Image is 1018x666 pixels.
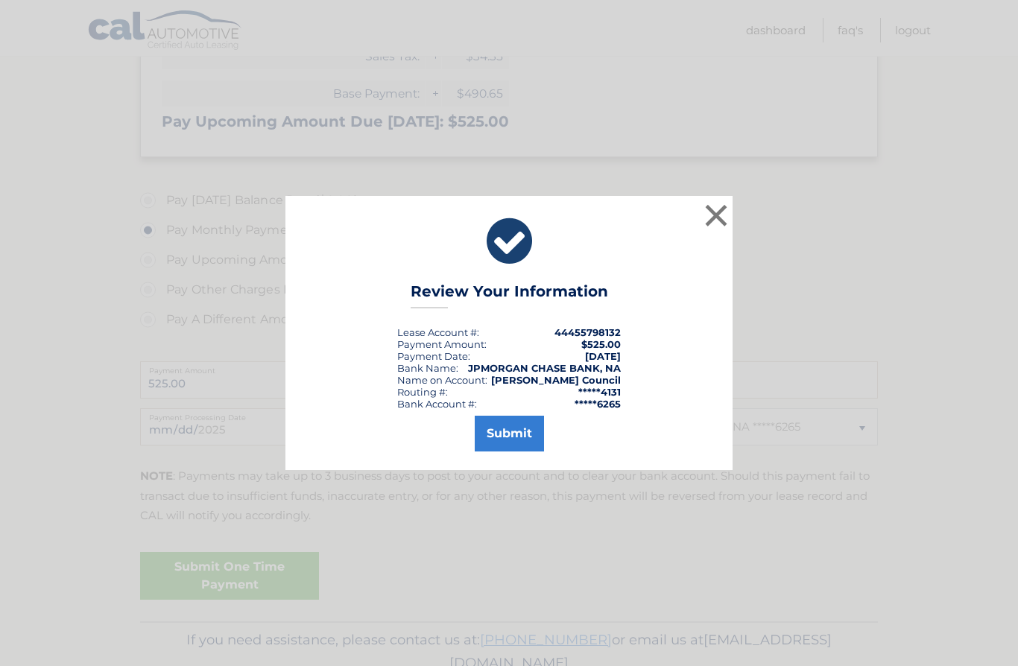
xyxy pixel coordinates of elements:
div: Routing #: [397,386,448,398]
div: Bank Name: [397,362,458,374]
button: × [701,200,731,230]
div: Payment Amount: [397,338,487,350]
strong: [PERSON_NAME] Council [491,374,621,386]
button: Submit [475,416,544,451]
div: : [397,350,470,362]
span: Payment Date [397,350,468,362]
div: Name on Account: [397,374,487,386]
h3: Review Your Information [411,282,608,308]
span: $525.00 [581,338,621,350]
div: Bank Account #: [397,398,477,410]
div: Lease Account #: [397,326,479,338]
strong: 44455798132 [554,326,621,338]
span: [DATE] [585,350,621,362]
strong: JPMORGAN CHASE BANK, NA [468,362,621,374]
